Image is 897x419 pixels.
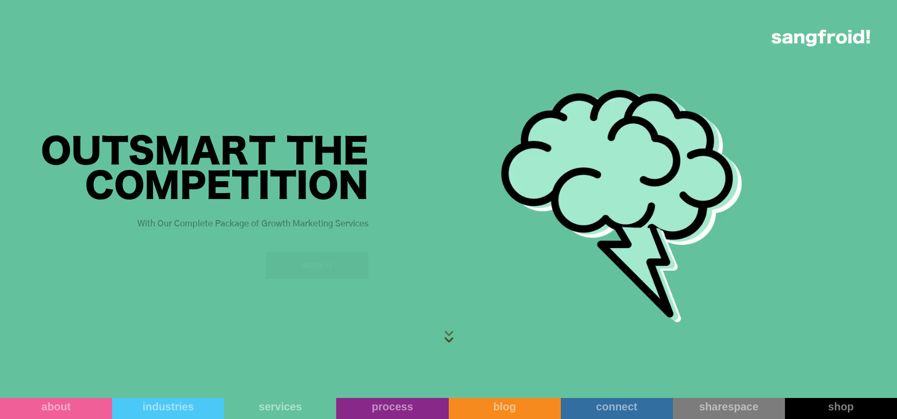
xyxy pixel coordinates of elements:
[302,260,333,271] div: WORK IT
[561,398,673,419] a: connect
[449,400,561,413] div: blog
[785,400,897,413] div: shop
[785,398,897,419] a: shop
[266,251,368,279] a: WORK IT
[112,400,224,413] div: industries
[112,398,224,419] a: industries
[673,400,785,413] div: sharespace
[561,400,673,413] div: connect
[224,398,336,419] a: services
[224,400,336,413] div: services
[336,398,448,419] a: process
[449,398,561,419] a: blog
[336,400,448,413] div: process
[771,30,870,46] img: logo
[673,398,785,419] a: sharespace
